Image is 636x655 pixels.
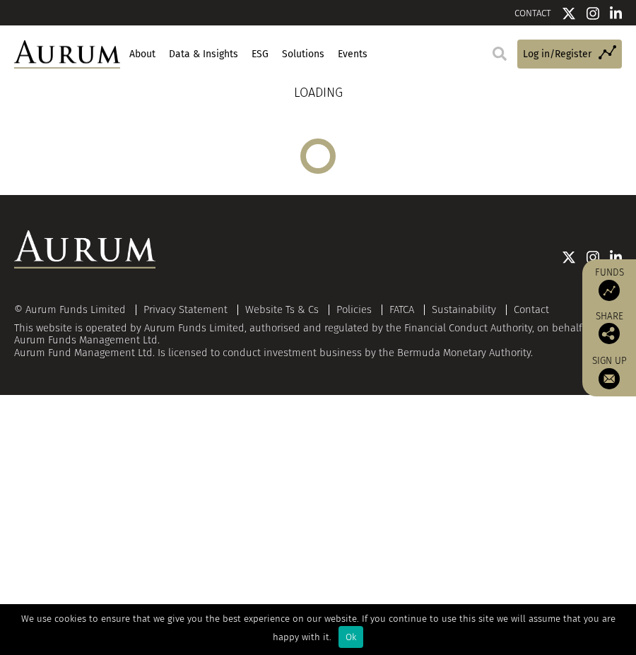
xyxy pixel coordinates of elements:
a: Sustainability [432,303,496,316]
span: Log in/Register [523,47,591,62]
img: Aurum [14,40,120,69]
a: Funds [589,266,629,301]
a: ESG [249,42,270,66]
a: Data & Insights [167,42,240,66]
img: Access Funds [599,280,620,301]
img: Sign up to our newsletter [599,368,620,389]
img: Linkedin icon [610,6,623,20]
a: CONTACT [514,8,551,18]
a: Policies [336,303,372,316]
a: Events [336,42,369,66]
div: This website is operated by Aurum Funds Limited, authorised and regulated by the Financial Conduc... [14,304,622,360]
img: Instagram icon [587,250,599,264]
div: © Aurum Funds Limited [14,305,133,315]
a: Privacy Statement [143,303,228,316]
a: FATCA [389,303,414,316]
img: Instagram icon [587,6,599,20]
img: Twitter icon [562,6,576,20]
a: Contact [514,303,549,316]
a: Solutions [280,42,326,66]
p: LOADING [294,83,343,103]
a: Log in/Register [517,40,622,69]
img: search.svg [493,47,507,61]
img: Share this post [599,323,620,344]
img: Aurum Logo [14,230,155,269]
img: Linkedin icon [610,250,623,264]
a: Website Ts & Cs [245,303,319,316]
a: Sign up [589,355,629,389]
div: Share [589,312,629,344]
a: About [127,42,157,66]
img: Twitter icon [562,250,576,264]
